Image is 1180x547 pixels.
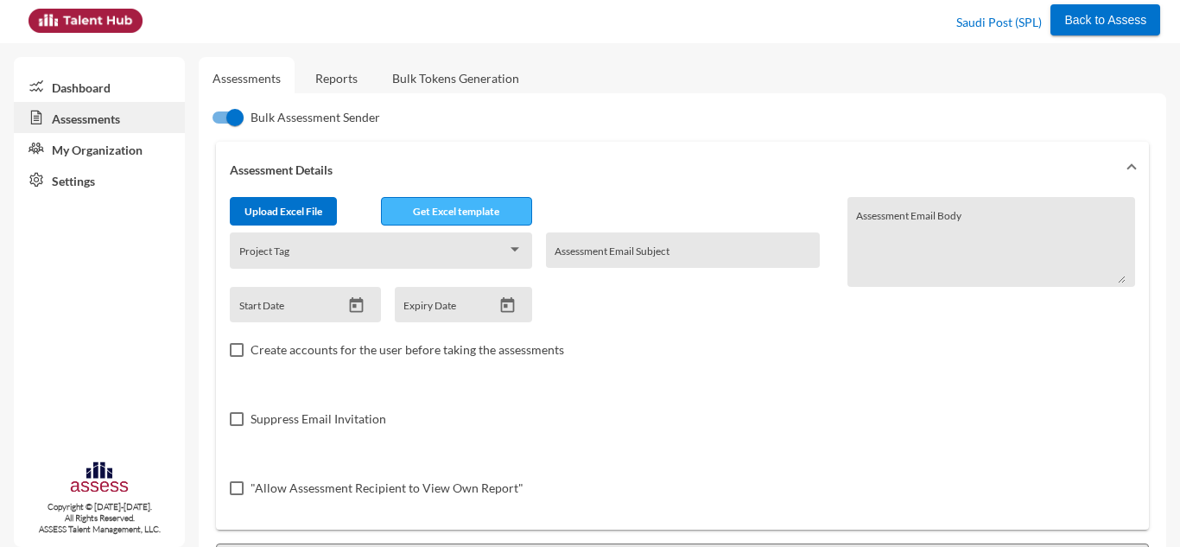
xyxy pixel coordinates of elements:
[213,71,281,86] a: Assessments
[956,9,1042,36] p: Saudi Post (SPL)
[301,57,371,99] a: Reports
[251,107,380,128] span: Bulk Assessment Sender
[378,57,533,99] a: Bulk Tokens Generation
[216,142,1149,197] mat-expansion-panel-header: Assessment Details
[14,71,185,102] a: Dashboard
[251,340,564,360] span: Create accounts for the user before taking the assessments
[341,296,371,315] button: Open calendar
[14,133,185,164] a: My Organization
[230,162,1114,177] mat-panel-title: Assessment Details
[216,197,1149,530] div: Assessment Details
[251,478,523,499] span: "Allow Assessment Recipient to View Own Report"
[381,197,532,226] button: Get Excel template
[1050,9,1160,28] a: Back to Assess
[14,164,185,195] a: Settings
[251,409,386,429] span: Suppress Email Invitation
[1050,4,1160,35] button: Back to Assess
[492,296,523,315] button: Open calendar
[69,460,129,497] img: assesscompany-logo.png
[230,197,337,226] button: Upload Excel File
[413,205,499,218] span: Get Excel template
[1064,13,1146,27] span: Back to Assess
[14,501,185,535] p: Copyright © [DATE]-[DATE]. All Rights Reserved. ASSESS Talent Management, LLC.
[244,205,322,218] span: Upload Excel File
[14,102,185,133] a: Assessments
